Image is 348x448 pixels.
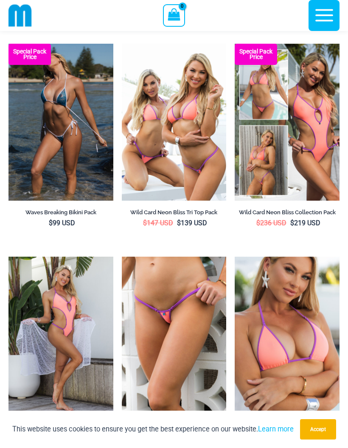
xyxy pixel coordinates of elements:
[290,219,294,227] span: $
[12,423,294,435] p: This website uses cookies to ensure you get the best experience on our website.
[8,209,113,219] a: Waves Breaking Bikini Pack
[235,49,277,60] b: Special Pack Price
[143,219,147,227] span: $
[8,257,113,414] img: Wild Card Neon Bliss 312 Top 01
[8,4,32,27] img: cropped mm emblem
[122,44,227,201] img: Wild Card Neon Bliss Tri Top Pack
[8,209,113,216] h2: Waves Breaking Bikini Pack
[256,219,286,227] bdi: 236 USD
[122,209,227,219] a: Wild Card Neon Bliss Tri Top Pack
[8,44,113,201] img: Waves Breaking Ocean 312 Top 456 Bottom 08
[122,44,227,201] a: Wild Card Neon Bliss Tri Top PackWild Card Neon Bliss Tri Top Pack BWild Card Neon Bliss Tri Top ...
[163,4,185,26] a: View Shopping Cart, empty
[235,209,340,219] a: Wild Card Neon Bliss Collection Pack
[300,419,336,440] button: Accept
[177,219,181,227] span: $
[122,257,227,414] img: Wild Card Neon Bliss 312 Top 457 Micro 04
[258,425,294,433] a: Learn more
[235,44,340,201] img: Collection Pack (7)
[49,219,53,227] span: $
[143,219,173,227] bdi: 147 USD
[122,209,227,216] h2: Wild Card Neon Bliss Tri Top Pack
[49,219,75,227] bdi: 99 USD
[122,257,227,414] a: Wild Card Neon Bliss 312 Top 457 Micro 04Wild Card Neon Bliss 312 Top 457 Micro 05Wild Card Neon ...
[8,257,113,414] a: Wild Card Neon Bliss 312 Top 01Wild Card Neon Bliss 819 One Piece St Martin 5996 Sarong 04Wild Ca...
[235,44,340,201] a: Collection Pack (7) Collection Pack B (1)Collection Pack B (1)
[177,219,207,227] bdi: 139 USD
[8,44,113,201] a: Waves Breaking Ocean 312 Top 456 Bottom 08 Waves Breaking Ocean 312 Top 456 Bottom 04Waves Breaki...
[235,257,340,414] img: Wild Card Neon Bliss 312 Top 03
[235,257,340,414] a: Wild Card Neon Bliss 312 Top 03Wild Card Neon Bliss 312 Top 457 Micro 02Wild Card Neon Bliss 312 ...
[8,49,51,60] b: Special Pack Price
[256,219,260,227] span: $
[290,219,320,227] bdi: 219 USD
[235,209,340,216] h2: Wild Card Neon Bliss Collection Pack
